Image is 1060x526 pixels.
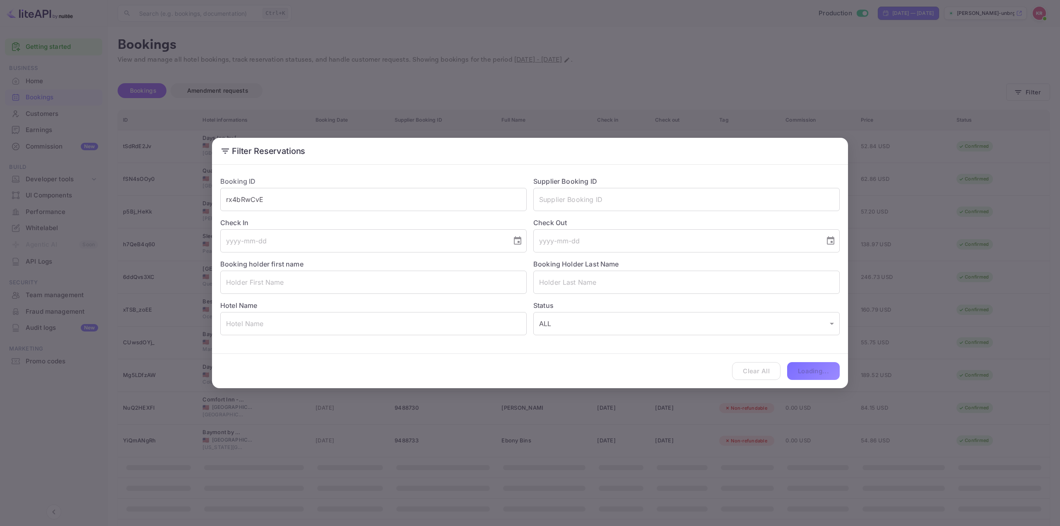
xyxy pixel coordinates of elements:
[220,218,527,228] label: Check In
[822,233,839,249] button: Choose date
[220,188,527,211] input: Booking ID
[533,177,597,185] label: Supplier Booking ID
[533,300,840,310] label: Status
[533,218,840,228] label: Check Out
[220,271,527,294] input: Holder First Name
[220,229,506,252] input: yyyy-mm-dd
[212,138,848,164] h2: Filter Reservations
[533,229,819,252] input: yyyy-mm-dd
[533,260,619,268] label: Booking Holder Last Name
[220,177,256,185] label: Booking ID
[220,260,304,268] label: Booking holder first name
[533,188,840,211] input: Supplier Booking ID
[509,233,526,249] button: Choose date
[220,312,527,335] input: Hotel Name
[533,271,840,294] input: Holder Last Name
[533,312,840,335] div: ALL
[220,301,258,310] label: Hotel Name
